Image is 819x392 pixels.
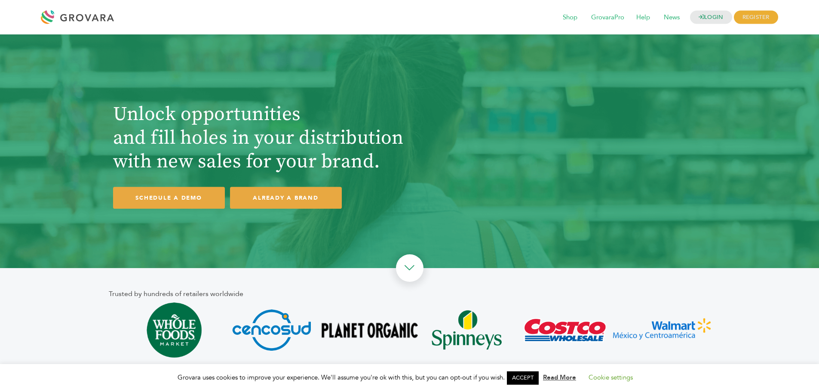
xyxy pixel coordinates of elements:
[557,13,583,22] a: Shop
[557,9,583,26] span: Shop
[230,187,342,209] a: ALREADY A BRAND
[630,9,656,26] span: Help
[109,289,711,299] div: Trusted by hundreds of retailers worldwide
[589,373,633,382] a: Cookie settings
[658,9,686,26] span: News
[630,13,656,22] a: Help
[585,9,630,26] span: GrovaraPro
[734,11,778,24] span: REGISTER
[113,187,225,209] a: SCHEDULE A DEMO
[690,11,732,24] a: LOGIN
[585,13,630,22] a: GrovaraPro
[543,373,576,382] a: Read More
[658,13,686,22] a: News
[178,373,641,382] span: Grovara uses cookies to improve your experience. We'll assume you're ok with this, but you can op...
[113,103,405,174] h1: Unlock opportunities and fill holes in your distribution with new sales for your brand.
[507,371,539,385] a: ACCEPT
